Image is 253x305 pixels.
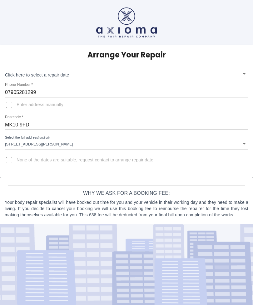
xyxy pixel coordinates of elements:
h5: Arrange Your Repair [87,50,166,60]
h6: Why we ask for a booking fee: [5,189,248,198]
label: Phone Number [5,82,33,87]
img: axioma [96,7,157,37]
span: None of the dates are suitable, request contact to arrange repair date. [17,157,155,163]
small: (required) [38,136,50,139]
p: Your body repair specialist will have booked out time for you and your vehicle in their working d... [5,199,248,218]
label: Postcode [5,115,23,120]
span: Enter address manually [17,102,63,108]
label: Select the full address [5,135,50,140]
div: [STREET_ADDRESS][PERSON_NAME] [5,138,248,149]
